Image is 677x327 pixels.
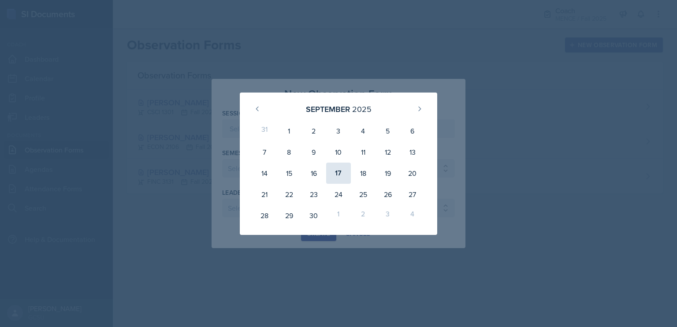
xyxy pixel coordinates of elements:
[252,141,277,163] div: 7
[326,141,351,163] div: 10
[376,120,400,141] div: 5
[351,141,376,163] div: 11
[400,120,425,141] div: 6
[277,205,301,226] div: 29
[351,205,376,226] div: 2
[277,141,301,163] div: 8
[252,184,277,205] div: 21
[400,163,425,184] div: 20
[326,163,351,184] div: 17
[301,141,326,163] div: 9
[306,103,350,115] div: September
[376,184,400,205] div: 26
[252,120,277,141] div: 31
[400,141,425,163] div: 13
[326,205,351,226] div: 1
[352,103,372,115] div: 2025
[400,184,425,205] div: 27
[376,163,400,184] div: 19
[301,120,326,141] div: 2
[252,205,277,226] div: 28
[301,205,326,226] div: 30
[301,163,326,184] div: 16
[326,120,351,141] div: 3
[252,163,277,184] div: 14
[351,184,376,205] div: 25
[351,163,376,184] div: 18
[351,120,376,141] div: 4
[376,205,400,226] div: 3
[277,184,301,205] div: 22
[326,184,351,205] div: 24
[277,163,301,184] div: 15
[301,184,326,205] div: 23
[277,120,301,141] div: 1
[376,141,400,163] div: 12
[400,205,425,226] div: 4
